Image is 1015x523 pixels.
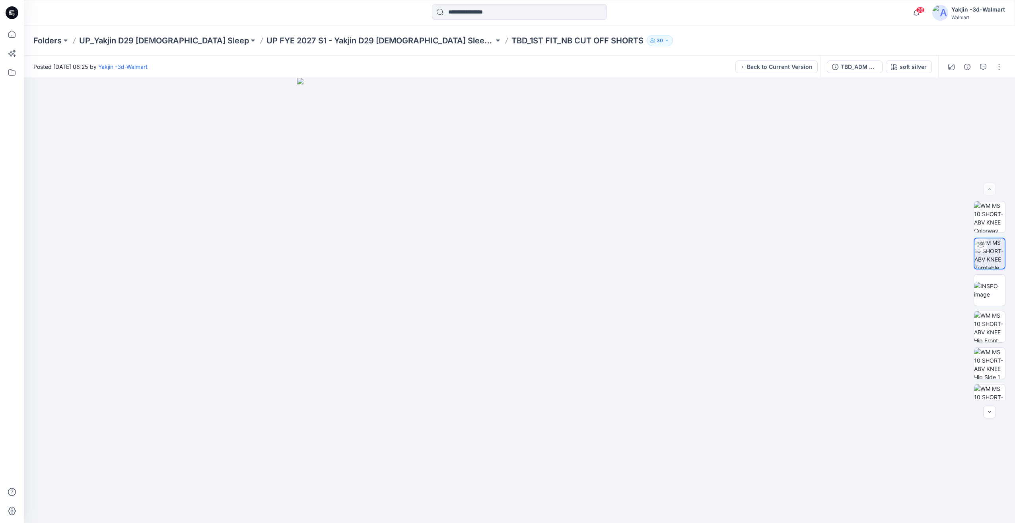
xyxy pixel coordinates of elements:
[974,384,1005,416] img: WM MS 10 SHORT-ABV KNEE Hip Back wo Avatar
[916,7,925,13] span: 26
[33,62,148,71] span: Posted [DATE] 06:25 by
[647,35,673,46] button: 30
[33,35,62,46] a: Folders
[297,78,742,523] img: eyJhbGciOiJIUzI1NiIsImtpZCI6IjAiLCJzbHQiOiJzZXMiLCJ0eXAiOiJKV1QifQ.eyJkYXRhIjp7InR5cGUiOiJzdG9yYW...
[974,238,1005,269] img: WM MS 10 SHORT-ABV KNEE Turntable with Avatar
[511,35,644,46] p: TBD_1ST FIT_NB CUT OFF SHORTS
[266,35,494,46] a: UP FYE 2027 S1 - Yakjin D29 [DEMOGRAPHIC_DATA] Sleepwear
[841,62,877,71] div: TBD_ADM SC_NB RAW CUT SHORT
[657,36,663,45] p: 30
[974,311,1005,342] img: WM MS 10 SHORT-ABV KNEE Hip Front wo Avatar
[886,60,932,73] button: soft silver
[961,60,974,73] button: Details
[900,62,927,71] div: soft silver
[974,282,1005,299] img: INSPO image
[951,5,1005,14] div: Yakjin -3d-Walmart
[827,60,883,73] button: TBD_ADM SC_NB RAW CUT SHORT
[974,201,1005,232] img: WM MS 10 SHORT-ABV KNEE Colorway wo Avatar
[79,35,249,46] a: UP_Yakjin D29 [DEMOGRAPHIC_DATA] Sleep
[932,5,948,21] img: avatar
[735,60,818,73] button: Back to Current Version
[974,348,1005,379] img: WM MS 10 SHORT-ABV KNEE Hip Side 1 wo Avatar
[951,14,1005,20] div: Walmart
[98,63,148,70] a: Yakjin -3d-Walmart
